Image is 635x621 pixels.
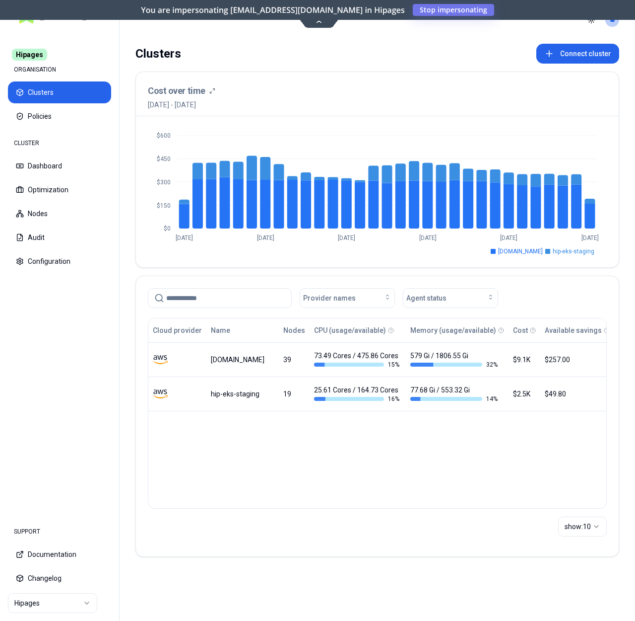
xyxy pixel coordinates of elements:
[211,320,230,340] button: Name
[283,320,305,340] button: Nodes
[314,361,401,369] div: 15 %
[8,567,111,589] button: Changelog
[157,155,171,162] tspan: $450
[135,44,181,64] div: Clusters
[406,293,446,303] span: Agent status
[314,320,386,340] button: CPU (usage/available)
[303,293,356,303] span: Provider names
[8,133,111,153] div: CLUSTER
[545,355,610,365] div: $257.00
[8,81,111,103] button: Clusters
[513,389,536,399] div: $2.5K
[410,351,498,369] div: 579 Gi / 1806.55 Gi
[157,179,171,186] tspan: $300
[536,44,619,64] button: Connect cluster
[153,387,168,401] img: aws
[8,105,111,127] button: Policies
[314,351,401,369] div: 73.49 Cores / 475.86 Cores
[338,234,355,241] tspan: [DATE]
[257,234,274,241] tspan: [DATE]
[8,60,111,79] div: ORGANISATION
[8,250,111,272] button: Configuration
[581,234,599,241] tspan: [DATE]
[419,234,437,241] tspan: [DATE]
[176,234,193,241] tspan: [DATE]
[8,543,111,565] button: Documentation
[553,247,594,255] span: hip-eks-staging
[211,389,274,399] div: hip-eks-staging
[545,389,610,399] div: $49.80
[314,395,401,403] div: 16 %
[513,320,528,340] button: Cost
[283,389,305,399] div: 19
[545,320,602,340] button: Available savings
[410,395,498,403] div: 14 %
[300,288,395,308] button: Provider names
[410,320,496,340] button: Memory (usage/available)
[8,155,111,177] button: Dashboard
[283,355,305,365] div: 39
[12,49,47,61] span: Hipages
[403,288,498,308] button: Agent status
[148,84,205,98] h3: Cost over time
[148,100,215,110] span: [DATE] - [DATE]
[498,247,543,255] span: [DOMAIN_NAME]
[157,202,171,209] tspan: $150
[153,320,202,340] button: Cloud provider
[8,227,111,248] button: Audit
[153,352,168,367] img: aws
[513,355,536,365] div: $9.1K
[8,522,111,542] div: SUPPORT
[157,132,171,139] tspan: $600
[211,355,274,365] div: luke.kubernetes.hipagesgroup.com.au
[8,203,111,225] button: Nodes
[410,385,498,403] div: 77.68 Gi / 553.32 Gi
[500,234,517,241] tspan: [DATE]
[164,225,171,232] tspan: $0
[410,361,498,369] div: 32 %
[314,385,401,403] div: 25.61 Cores / 164.73 Cores
[8,179,111,201] button: Optimization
